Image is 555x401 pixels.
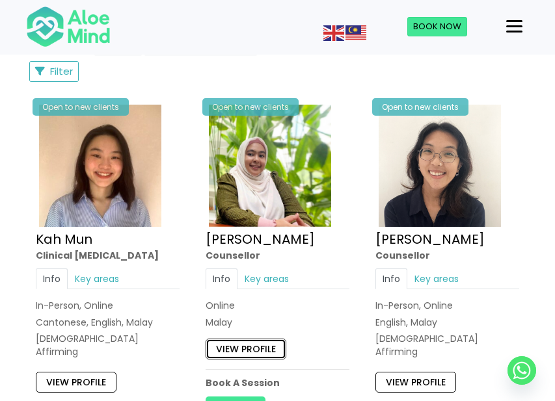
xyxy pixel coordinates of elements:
[323,26,345,39] a: English
[379,105,501,227] img: Emelyne Counsellor
[375,249,519,262] div: Counsellor
[50,64,73,78] span: Filter
[33,98,129,116] div: Open to new clients
[36,230,92,248] a: Kah Mun
[407,17,467,36] a: Book Now
[372,98,468,116] div: Open to new clients
[36,299,180,312] div: In-Person, Online
[375,372,456,393] a: View profile
[206,249,349,262] div: Counsellor
[36,316,180,329] p: Cantonese, English, Malay
[375,299,519,312] div: In-Person, Online
[36,268,68,289] a: Info
[323,25,344,41] img: en
[209,105,331,227] img: Shaheda Counsellor
[375,316,519,329] p: English, Malay
[36,249,180,262] div: Clinical [MEDICAL_DATA]
[345,26,368,39] a: Malay
[206,339,286,359] a: View profile
[26,5,111,48] img: Aloe mind Logo
[202,98,299,116] div: Open to new clients
[375,332,519,359] div: [DEMOGRAPHIC_DATA] Affirming
[36,372,116,393] a: View profile
[36,332,180,359] div: [DEMOGRAPHIC_DATA] Affirming
[206,268,237,289] a: Info
[206,376,349,389] p: Book A Session
[407,268,466,289] a: Key areas
[345,25,366,41] img: ms
[68,268,126,289] a: Key areas
[375,268,407,289] a: Info
[29,61,79,82] button: Filter Listings
[237,268,296,289] a: Key areas
[508,356,536,385] a: Whatsapp
[206,230,315,248] a: [PERSON_NAME]
[413,20,461,32] span: Book Now
[375,230,485,248] a: [PERSON_NAME]
[206,316,349,329] p: Malay
[39,105,161,227] img: Kah Mun-profile-crop-300×300
[501,16,528,38] button: Menu
[206,299,349,312] div: Online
